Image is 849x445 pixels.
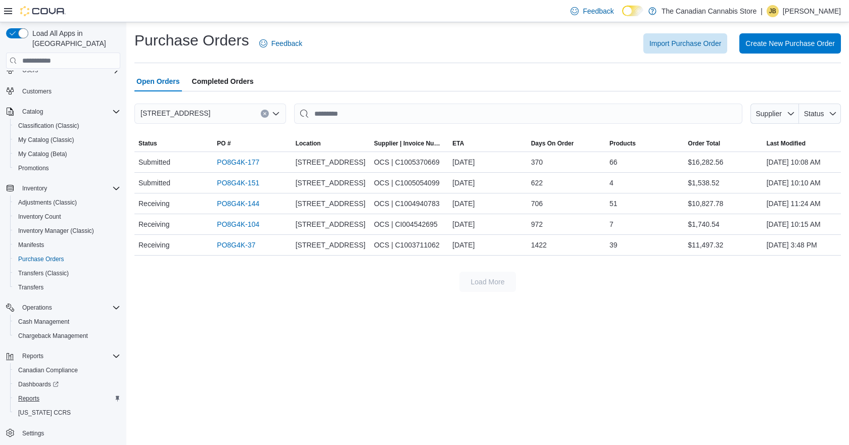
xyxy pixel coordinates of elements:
button: Order Total [684,135,762,152]
span: [STREET_ADDRESS] [296,239,365,251]
span: Dark Mode [622,16,623,17]
span: Inventory [22,184,47,192]
span: Catalog [22,108,43,116]
button: Adjustments (Classic) [10,195,124,210]
div: OCS | C1005054099 [370,173,448,193]
input: Dark Mode [622,6,643,16]
span: 39 [609,239,618,251]
div: [DATE] [448,193,527,214]
button: Status [799,104,841,124]
button: [US_STATE] CCRS [10,406,124,420]
a: PO8G4K-144 [217,197,259,210]
span: Feedback [271,38,302,48]
button: Inventory Manager (Classic) [10,224,124,238]
button: Supplier | Invoice Number [370,135,448,152]
span: 972 [531,218,543,230]
span: Operations [22,304,52,312]
span: Customers [22,87,52,95]
button: Products [605,135,684,152]
span: Inventory [18,182,120,194]
span: Settings [18,427,120,439]
button: Last Modified [763,135,841,152]
a: Chargeback Management [14,330,92,342]
button: My Catalog (Classic) [10,133,124,147]
a: PO8G4K-37 [217,239,255,251]
span: Manifests [14,239,120,251]
span: 706 [531,197,543,210]
button: Create New Purchase Order [739,33,841,54]
span: Transfers (Classic) [18,269,69,277]
span: Status [138,139,157,147]
a: Customers [18,85,56,97]
a: Manifests [14,239,48,251]
button: Status [134,135,213,152]
span: Submitted [138,156,170,168]
span: Transfers [18,283,43,291]
a: Dashboards [10,377,124,391]
button: Reports [10,391,124,406]
span: [STREET_ADDRESS] [296,218,365,230]
span: 1422 [531,239,547,251]
button: Canadian Compliance [10,363,124,377]
div: [DATE] 10:10 AM [763,173,841,193]
button: PO # [213,135,291,152]
button: Supplier [750,104,799,124]
span: My Catalog (Beta) [14,148,120,160]
button: My Catalog (Beta) [10,147,124,161]
a: My Catalog (Beta) [14,148,71,160]
button: Inventory [2,181,124,195]
div: [DATE] 10:15 AM [763,214,841,234]
span: Products [609,139,636,147]
span: Reports [18,350,120,362]
div: $1,740.54 [684,214,762,234]
span: Reports [14,392,120,405]
span: Reports [22,352,43,360]
a: Purchase Orders [14,253,68,265]
span: JB [769,5,776,17]
span: Last Modified [767,139,806,147]
button: Manifests [10,238,124,252]
span: My Catalog (Beta) [18,150,67,158]
button: Transfers [10,280,124,294]
a: My Catalog (Classic) [14,134,78,146]
span: Supplier | Invoice Number [374,139,444,147]
span: Chargeback Management [18,332,88,340]
button: Import Purchase Order [643,33,727,54]
span: 622 [531,177,543,189]
span: Receiving [138,239,169,251]
a: Inventory Manager (Classic) [14,225,98,237]
img: Cova [20,6,66,16]
input: This is a search bar. After typing your query, hit enter to filter the results lower in the page. [294,104,742,124]
button: Reports [18,350,48,362]
span: Receiving [138,218,169,230]
span: 51 [609,197,618,210]
span: Classification (Classic) [14,120,120,132]
span: Transfers (Classic) [14,267,120,279]
button: Promotions [10,161,124,175]
span: Submitted [138,177,170,189]
span: Completed Orders [192,71,254,91]
div: [DATE] [448,214,527,234]
span: Purchase Orders [18,255,64,263]
button: Catalog [2,105,124,119]
button: Load More [459,272,516,292]
a: PO8G4K-104 [217,218,259,230]
span: 370 [531,156,543,168]
span: [US_STATE] CCRS [18,409,71,417]
span: Feedback [583,6,614,16]
span: Operations [18,302,120,314]
span: [STREET_ADDRESS] [296,156,365,168]
span: Washington CCRS [14,407,120,419]
button: Purchase Orders [10,252,124,266]
a: Feedback [567,1,618,21]
span: Load All Apps in [GEOGRAPHIC_DATA] [28,28,120,48]
p: [PERSON_NAME] [783,5,841,17]
button: Days On Order [527,135,605,152]
button: Chargeback Management [10,329,124,343]
span: Days On Order [531,139,574,147]
a: PO8G4K-151 [217,177,259,189]
div: Location [296,139,321,147]
span: Promotions [14,162,120,174]
a: Canadian Compliance [14,364,82,376]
